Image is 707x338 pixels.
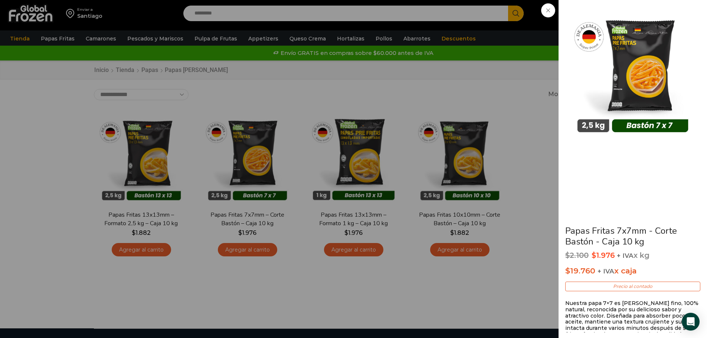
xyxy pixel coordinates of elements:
div: Open Intercom Messenger [682,313,700,331]
img: 7x7 [566,6,700,139]
span: + IVA [617,252,634,259]
div: 1 / 3 [566,6,700,142]
span: $ [565,251,570,260]
span: $ [565,266,570,275]
span: $ [592,251,596,260]
p: x kg [565,251,700,260]
bdi: 2.100 [565,251,589,260]
p: Precio al contado [565,282,700,291]
a: Papas Fritas 7x7mm - Corte Bastón - Caja 10 kg [565,225,677,247]
bdi: 19.760 [565,266,595,275]
p: x caja [565,265,700,277]
span: + IVA [598,268,614,275]
bdi: 1.976 [592,251,615,260]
